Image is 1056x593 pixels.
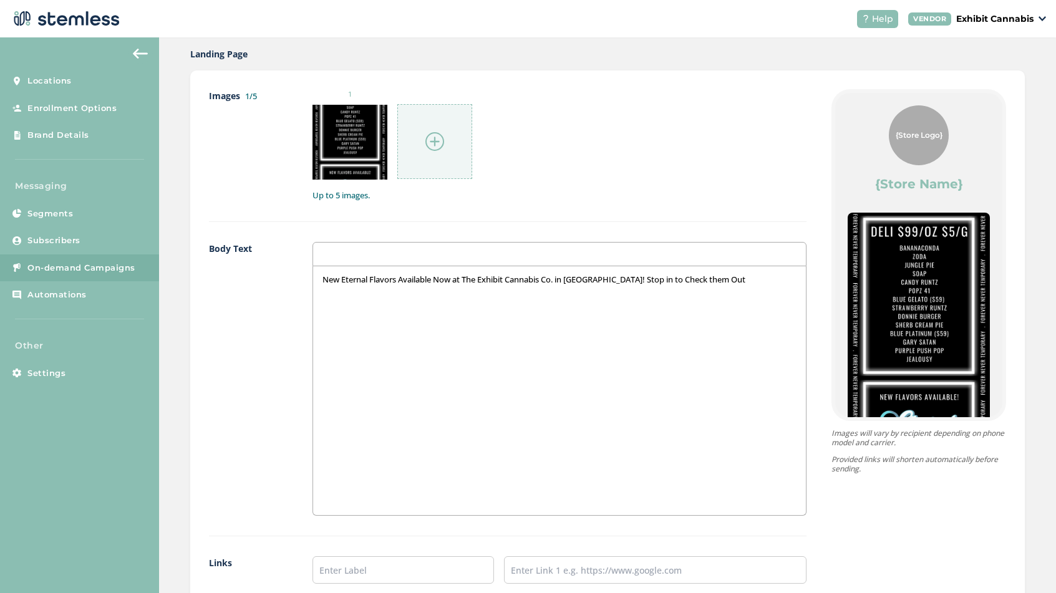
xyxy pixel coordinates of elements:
img: logo-dark-0685b13c.svg [10,6,120,31]
label: 1/5 [245,90,257,102]
input: Enter Label [312,556,494,584]
img: icon-circle-plus-45441306.svg [425,132,444,151]
label: Landing Page [190,47,248,60]
img: 9k= [312,105,387,180]
span: {Store Logo} [896,130,942,141]
p: Exhibit Cannabis [956,12,1034,26]
img: icon-arrow-back-accent-c549486e.svg [133,49,148,59]
span: Segments [27,208,73,220]
span: Locations [27,75,72,87]
label: {Store Name} [875,175,963,193]
span: Settings [27,367,65,380]
span: Help [872,12,893,26]
img: icon-help-white-03924b79.svg [862,15,870,22]
span: Brand Details [27,129,89,142]
p: New Eternal Flavors Available Now at The Exhibit Cannabis Co. in [GEOGRAPHIC_DATA]! Stop in to Ch... [322,274,797,285]
iframe: Chat Widget [994,533,1056,593]
p: Images will vary by recipient depending on phone model and carrier. [831,428,1006,447]
input: Enter Link 1 e.g. https://www.google.com [504,556,807,584]
small: 1 [312,89,387,100]
span: Enrollment Options [27,102,117,115]
p: Provided links will shorten automatically before sending. [831,455,1006,473]
label: Up to 5 images. [312,190,807,202]
div: VENDOR [908,12,951,26]
label: Images [209,89,288,201]
label: Body Text [209,242,288,516]
span: On-demand Campaigns [27,262,135,274]
span: Subscribers [27,234,80,247]
img: icon_down-arrow-small-66adaf34.svg [1039,16,1046,21]
img: 9k= [848,213,990,465]
span: Automations [27,289,87,301]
